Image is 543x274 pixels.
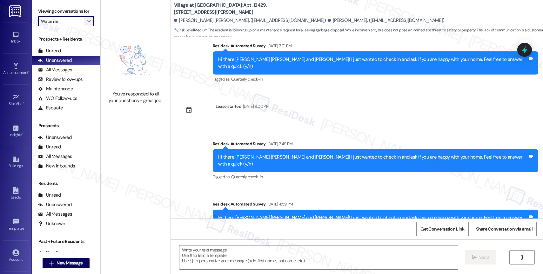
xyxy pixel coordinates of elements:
div: [DATE] 8:00 PM [241,103,269,110]
div: Hi there [PERSON_NAME] [PERSON_NAME] and [PERSON_NAME]! I just wanted to check in and ask if you ... [218,56,528,70]
a: Templates • [3,216,29,233]
span: : The resident is following up on a maintenance request for a leaking garbage disposal. While inc... [174,27,543,41]
span: Send [479,254,489,261]
span: • [22,132,23,136]
div: You've responded to all your questions - great job! [108,91,164,104]
button: Get Conversation Link [416,222,468,236]
div: Unread [38,48,61,54]
div: [DATE] 2:49 PM [266,140,293,147]
span: • [24,225,25,230]
input: All communities [41,16,84,26]
div: Lease started [216,103,242,110]
button: New Message [43,258,90,268]
div: Maintenance [38,86,73,92]
i:  [87,19,90,24]
div: [PERSON_NAME]. ([EMAIL_ADDRESS][DOMAIN_NAME]) [328,17,445,24]
div: Unanswered [38,201,72,208]
span: Share Conversation via email [476,226,533,232]
a: Inbox [3,29,29,46]
div: [DATE] 4:59 PM [266,201,293,207]
div: [PERSON_NAME] [PERSON_NAME]. ([EMAIL_ADDRESS][DOMAIN_NAME]) [174,17,326,24]
span: Get Conversation Link [420,226,464,232]
div: Residesk Automated Survey [213,140,538,149]
div: Unknown [38,220,65,227]
i:  [49,261,54,266]
a: Site Visit • [3,92,29,109]
div: Unread [38,192,61,199]
div: Hi there [PERSON_NAME] [PERSON_NAME] and [PERSON_NAME]! I just wanted to check in and ask if you ... [218,214,528,228]
div: All Messages [38,153,72,160]
a: Leads [3,185,29,202]
button: Send [465,250,496,264]
span: New Message [57,260,83,266]
div: Tagged as: [213,172,538,181]
strong: 🔧 Risk Level: Medium [174,28,208,33]
div: WO Follow-ups [38,95,77,102]
div: Escalate [38,105,63,111]
a: Insights • [3,123,29,140]
div: Past Residents [38,250,77,256]
i:  [520,255,524,260]
div: Residents [32,180,100,187]
div: Unanswered [38,57,72,64]
label: Viewing conversations for [38,6,94,16]
a: Buildings [3,154,29,171]
div: Unanswered [38,134,72,141]
i:  [472,255,477,260]
span: Quarterly check-in [231,174,263,179]
div: Review follow-ups [38,76,83,83]
span: Quarterly check-in [231,76,263,82]
div: All Messages [38,211,72,218]
img: ResiDesk Logo [9,5,22,17]
div: All Messages [38,67,72,73]
div: New Inbounds [38,163,75,169]
div: Prospects [32,122,100,129]
div: Hi there [PERSON_NAME] [PERSON_NAME] and [PERSON_NAME]! I just wanted to check in and ask if you ... [218,154,528,167]
button: Share Conversation via email [472,222,537,236]
span: • [23,101,24,105]
a: Account [3,247,29,264]
div: Residesk Automated Survey [213,42,538,51]
div: Past + Future Residents [32,238,100,245]
div: Prospects + Residents [32,36,100,42]
img: empty-state [108,33,164,88]
span: • [28,69,29,74]
div: Tagged as: [213,75,538,84]
div: Unread [38,144,61,150]
div: [DATE] 2:01 PM [266,42,292,49]
div: Residesk Automated Survey [213,201,538,210]
b: Village at [GEOGRAPHIC_DATA]: Apt. 12429, [STREET_ADDRESS][PERSON_NAME] [174,2,301,16]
